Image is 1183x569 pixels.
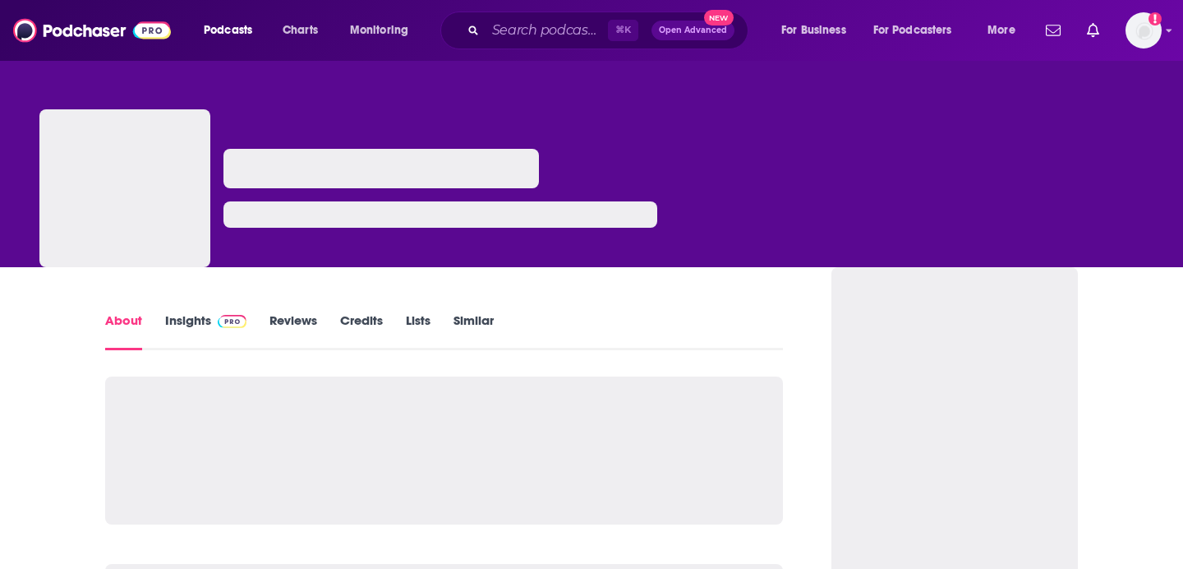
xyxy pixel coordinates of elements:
a: Reviews [269,312,317,350]
span: Podcasts [204,19,252,42]
a: Charts [272,17,328,44]
a: InsightsPodchaser Pro [165,312,246,350]
a: Similar [453,312,494,350]
span: Charts [283,19,318,42]
button: open menu [976,17,1036,44]
svg: Add a profile image [1148,12,1162,25]
img: User Profile [1125,12,1162,49]
img: Podchaser - Follow, Share and Rate Podcasts [13,15,171,46]
a: Show notifications dropdown [1039,16,1067,44]
span: New [704,10,734,25]
div: Search podcasts, credits, & more... [456,12,764,49]
a: Show notifications dropdown [1080,16,1106,44]
button: open menu [863,17,976,44]
span: Open Advanced [659,26,727,35]
span: Logged in as amandagibson [1125,12,1162,49]
span: For Podcasters [873,19,952,42]
a: Credits [340,312,383,350]
button: open menu [770,17,867,44]
a: Lists [406,312,430,350]
span: For Business [781,19,846,42]
button: open menu [192,17,274,44]
button: Open AdvancedNew [651,21,734,40]
span: ⌘ K [608,20,638,41]
a: About [105,312,142,350]
button: Show profile menu [1125,12,1162,49]
input: Search podcasts, credits, & more... [486,17,608,44]
span: Monitoring [350,19,408,42]
span: More [987,19,1015,42]
button: open menu [338,17,430,44]
img: Podchaser Pro [218,315,246,328]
